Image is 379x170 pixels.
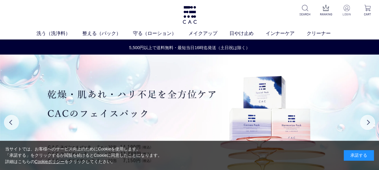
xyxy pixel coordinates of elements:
div: 承諾する [344,150,374,161]
a: RANKING [319,5,333,17]
p: RANKING [319,12,333,17]
button: Next [360,115,375,130]
a: クリーナー [307,30,343,37]
a: 5,500円以上で送料無料・最短当日16時迄発送（土日祝は除く） [0,45,379,51]
a: 整える（パック） [82,30,133,37]
img: logo [182,6,197,24]
a: 洗う（洗浄料） [36,30,82,37]
button: Previous [4,115,19,130]
a: Cookieポリシー [35,159,65,164]
a: インナーケア [266,30,307,37]
a: 日やけ止め [229,30,266,37]
a: SEARCH [298,5,312,17]
p: LOGIN [340,12,353,17]
p: SEARCH [298,12,312,17]
a: 守る（ローション） [133,30,188,37]
a: LOGIN [340,5,353,17]
div: 当サイトでは、お客様へのサービス向上のためにCookieを使用します。 「承諾する」をクリックするか閲覧を続けるとCookieに同意したことになります。 詳細はこちらの をクリックしてください。 [5,146,162,165]
p: CART [361,12,374,17]
a: メイクアップ [188,30,229,37]
a: CART [361,5,374,17]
